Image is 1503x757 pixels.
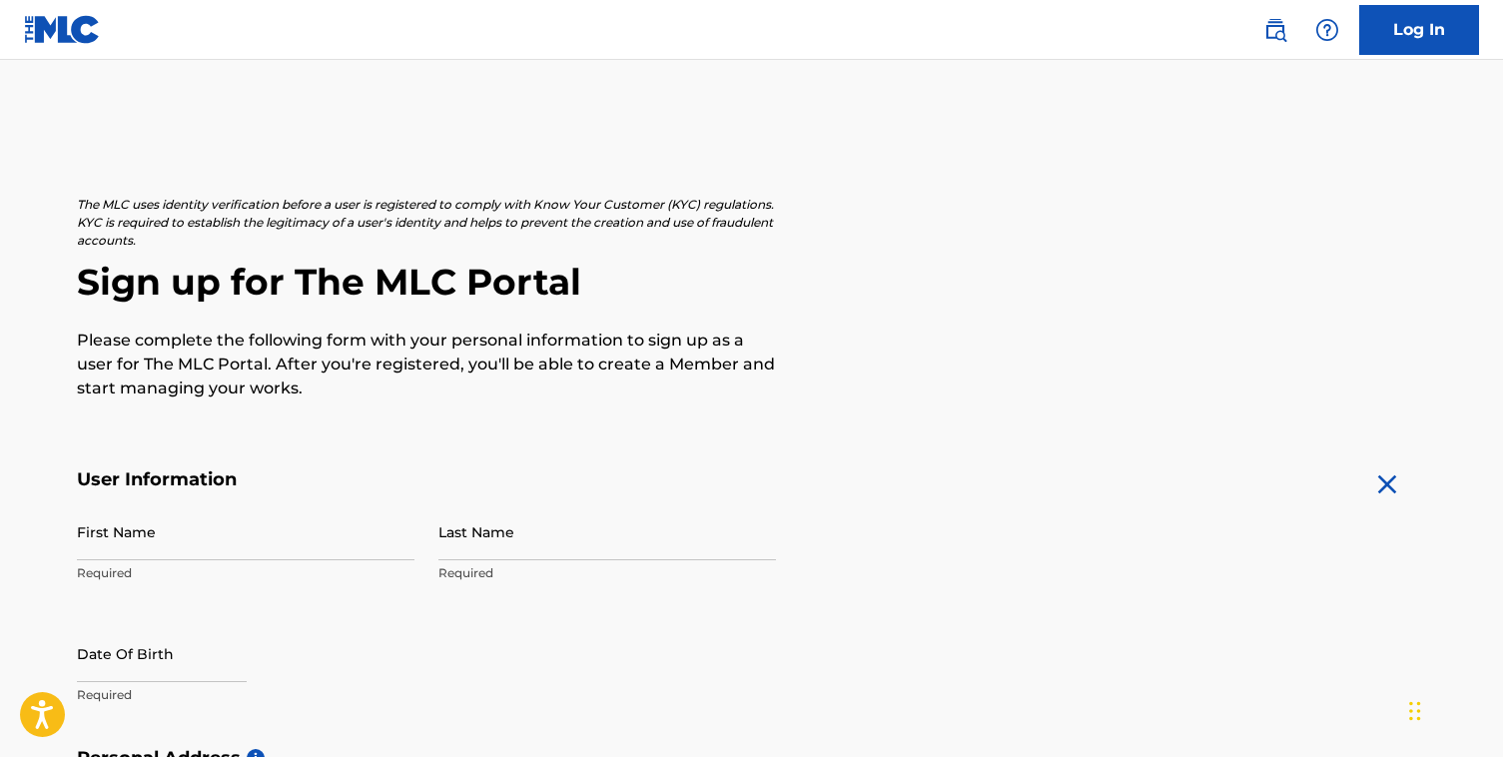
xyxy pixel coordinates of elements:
[1409,681,1421,741] div: Drag
[1255,10,1295,50] a: Public Search
[24,15,101,44] img: MLC Logo
[77,260,1427,305] h2: Sign up for The MLC Portal
[77,329,776,400] p: Please complete the following form with your personal information to sign up as a user for The ML...
[1371,468,1403,500] img: close
[1315,18,1339,42] img: help
[77,564,414,582] p: Required
[1359,5,1479,55] a: Log In
[77,468,776,491] h5: User Information
[438,564,776,582] p: Required
[1307,10,1347,50] div: Help
[1263,18,1287,42] img: search
[77,196,776,250] p: The MLC uses identity verification before a user is registered to comply with Know Your Customer ...
[1403,661,1503,757] iframe: Chat Widget
[77,686,414,704] p: Required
